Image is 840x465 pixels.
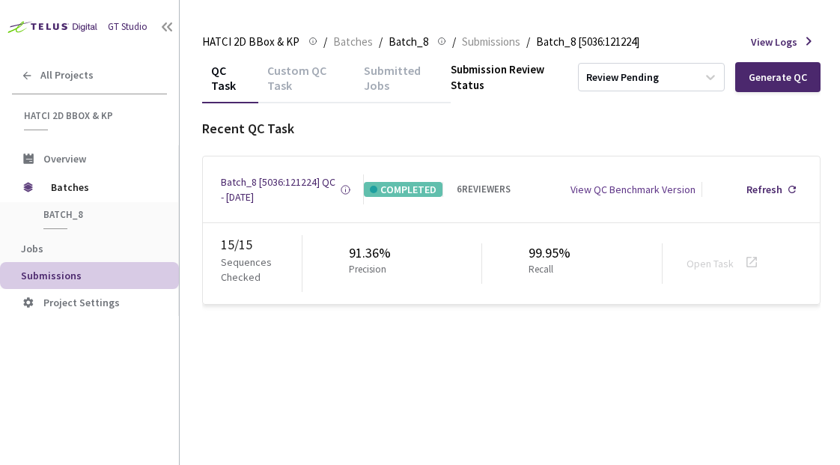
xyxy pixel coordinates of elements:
[221,255,302,285] p: Sequences Checked
[330,33,376,49] a: Batches
[323,33,327,51] li: /
[221,235,302,255] div: 15 / 15
[43,208,154,221] span: Batch_8
[24,109,158,122] span: HATCI 2D BBox & KP
[586,70,659,85] div: Review Pending
[221,174,340,204] a: Batch_8 [5036:121224] QC - [DATE]
[355,63,451,103] div: Submitted Jobs
[202,119,821,139] div: Recent QC Task
[379,33,383,51] li: /
[746,182,782,197] div: Refresh
[40,69,94,82] span: All Projects
[459,33,523,49] a: Submissions
[108,20,147,34] div: GT Studio
[51,172,153,202] span: Batches
[349,263,386,277] p: Precision
[462,33,520,51] span: Submissions
[536,33,639,51] span: Batch_8 [5036:121224]
[43,152,86,165] span: Overview
[526,33,530,51] li: /
[529,243,570,263] div: 99.95%
[457,183,511,197] div: 6 REVIEWERS
[529,263,564,277] p: Recall
[202,33,299,51] span: HATCI 2D BBox & KP
[202,63,258,103] div: QC Task
[364,182,442,197] div: COMPLETED
[749,71,807,83] div: Generate QC
[258,63,356,103] div: Custom QC Task
[751,34,797,49] span: View Logs
[389,33,428,51] span: Batch_8
[21,242,43,255] span: Jobs
[452,33,456,51] li: /
[349,243,392,263] div: 91.36%
[451,61,568,94] div: Submission Review Status
[21,269,82,282] span: Submissions
[687,257,734,270] a: Open Task
[570,182,696,197] div: View QC Benchmark Version
[333,33,373,51] span: Batches
[43,296,120,309] span: Project Settings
